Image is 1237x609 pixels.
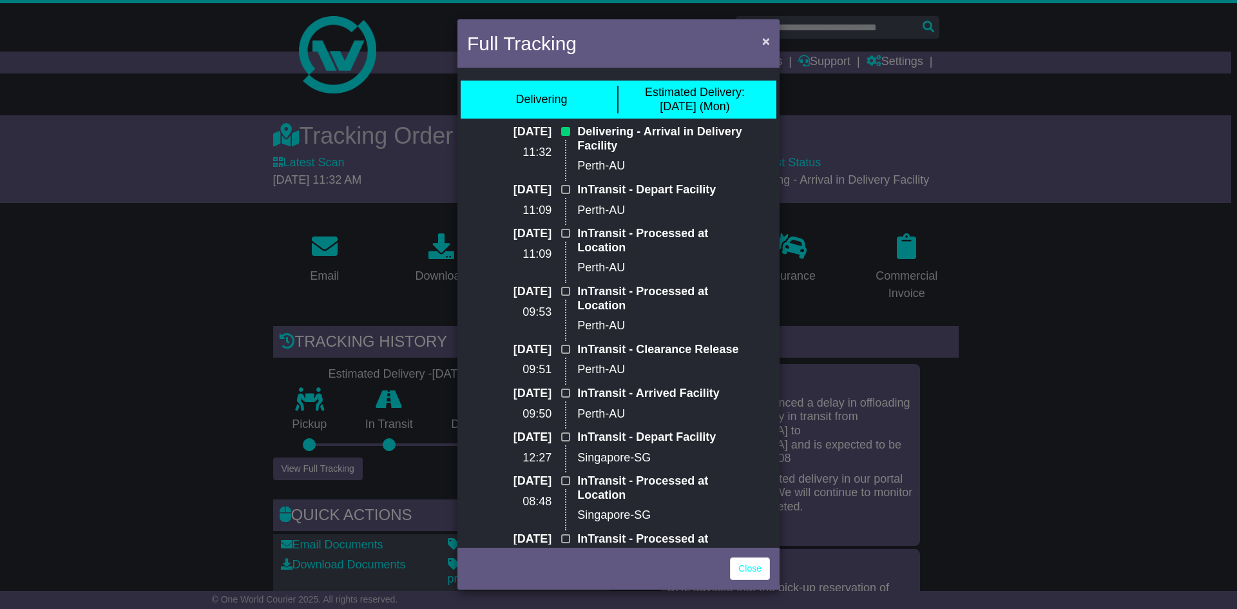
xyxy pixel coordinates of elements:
[483,532,551,546] p: [DATE]
[483,204,551,218] p: 11:09
[577,285,754,313] p: InTransit - Processed at Location
[577,363,754,377] p: Perth-AU
[515,93,567,107] div: Delivering
[483,451,551,465] p: 12:27
[483,285,551,299] p: [DATE]
[577,343,754,357] p: InTransit - Clearance Release
[577,430,754,445] p: InTransit - Depart Facility
[577,474,754,502] p: InTransit - Processed at Location
[577,387,754,401] p: InTransit - Arrived Facility
[577,159,754,173] p: Perth-AU
[577,319,754,333] p: Perth-AU
[577,407,754,421] p: Perth-AU
[483,495,551,509] p: 08:48
[483,363,551,377] p: 09:51
[483,183,551,197] p: [DATE]
[577,227,754,255] p: InTransit - Processed at Location
[577,532,754,560] p: InTransit - Processed at Location
[645,86,745,99] span: Estimated Delivery:
[483,430,551,445] p: [DATE]
[762,34,770,48] span: ×
[483,125,551,139] p: [DATE]
[483,343,551,357] p: [DATE]
[483,407,551,421] p: 09:50
[645,86,745,113] div: [DATE] (Mon)
[483,387,551,401] p: [DATE]
[483,247,551,262] p: 11:09
[483,305,551,320] p: 09:53
[577,204,754,218] p: Perth-AU
[577,125,754,153] p: Delivering - Arrival in Delivery Facility
[483,146,551,160] p: 11:32
[756,28,776,54] button: Close
[483,227,551,241] p: [DATE]
[577,508,754,523] p: Singapore-SG
[730,557,770,580] a: Close
[577,261,754,275] p: Perth-AU
[577,451,754,465] p: Singapore-SG
[483,474,551,488] p: [DATE]
[467,29,577,58] h4: Full Tracking
[577,183,754,197] p: InTransit - Depart Facility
